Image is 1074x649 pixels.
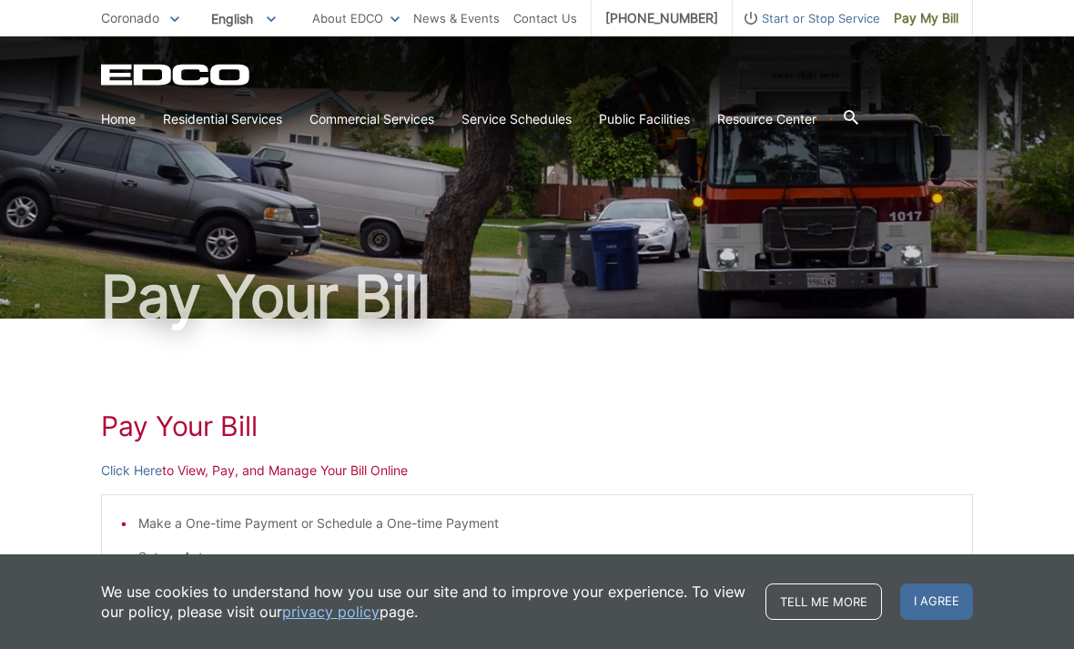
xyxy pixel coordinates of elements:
[309,109,434,129] a: Commercial Services
[101,461,973,481] p: to View, Pay, and Manage Your Bill Online
[101,64,252,86] a: EDCD logo. Return to the homepage.
[513,8,577,28] a: Contact Us
[101,109,136,129] a: Home
[312,8,400,28] a: About EDCO
[900,583,973,620] span: I agree
[599,109,690,129] a: Public Facilities
[282,602,380,622] a: privacy policy
[717,109,816,129] a: Resource Center
[101,268,973,326] h1: Pay Your Bill
[163,109,282,129] a: Residential Services
[101,461,162,481] a: Click Here
[413,8,500,28] a: News & Events
[765,583,882,620] a: Tell me more
[101,10,159,25] span: Coronado
[894,8,958,28] span: Pay My Bill
[461,109,572,129] a: Service Schedules
[101,582,747,622] p: We use cookies to understand how you use our site and to improve your experience. To view our pol...
[101,410,973,442] h1: Pay Your Bill
[138,547,954,567] li: Set-up Auto-pay
[138,513,954,533] li: Make a One-time Payment or Schedule a One-time Payment
[198,4,289,34] span: English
